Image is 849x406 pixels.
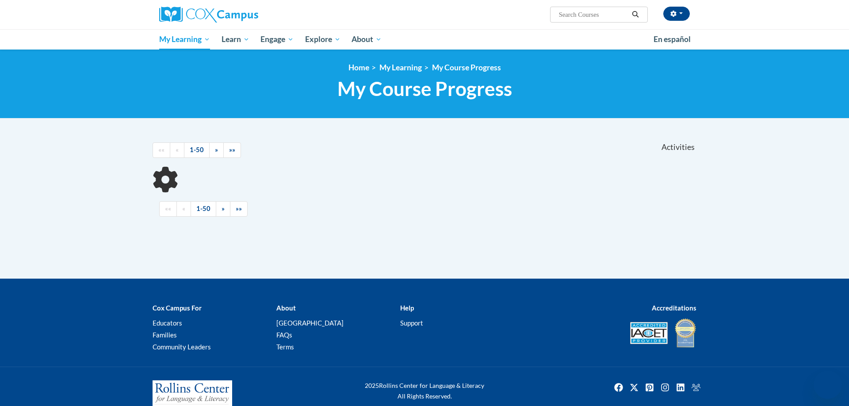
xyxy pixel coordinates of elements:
span: Learn [222,34,249,45]
span: En español [654,34,691,44]
a: Cox Campus [159,7,327,23]
a: Begining [159,201,177,217]
a: Pinterest [642,380,657,395]
a: Begining [153,142,170,158]
span: «« [165,205,171,212]
a: Linkedin [673,380,688,395]
a: 1-50 [191,201,216,217]
span: » [222,205,225,212]
span: »» [236,205,242,212]
a: End [223,142,241,158]
a: My Learning [379,63,422,72]
button: Account Settings [663,7,690,21]
a: [GEOGRAPHIC_DATA] [276,319,344,327]
span: My Learning [159,34,210,45]
img: Facebook group icon [689,380,703,395]
img: Cox Campus [159,7,258,23]
div: Rollins Center for Language & Literacy All Rights Reserved. [332,380,517,402]
a: Next [216,201,230,217]
a: About [346,29,388,50]
span: Engage [260,34,294,45]
a: Instagram [658,380,672,395]
img: Facebook icon [612,380,626,395]
img: Pinterest icon [642,380,657,395]
a: Engage [255,29,299,50]
a: Families [153,331,177,339]
img: IDA® Accredited [674,318,696,349]
a: 1-50 [184,142,210,158]
a: Educators [153,319,182,327]
b: Help [400,304,414,312]
span: »» [229,146,235,153]
a: Community Leaders [153,343,211,351]
span: Activities [662,142,695,152]
a: Terms [276,343,294,351]
b: Cox Campus For [153,304,202,312]
a: My Course Progress [432,63,501,72]
a: Facebook Group [689,380,703,395]
input: Search Courses [558,9,629,20]
b: Accreditations [652,304,696,312]
a: Facebook [612,380,626,395]
img: LinkedIn icon [673,380,688,395]
div: Main menu [146,29,703,50]
a: Explore [299,29,346,50]
a: Next [209,142,224,158]
a: Home [348,63,369,72]
span: » [215,146,218,153]
img: Instagram icon [658,380,672,395]
img: Accredited IACET® Provider [630,322,668,344]
img: Twitter icon [627,380,641,395]
a: Twitter [627,380,641,395]
span: « [182,205,185,212]
a: My Learning [153,29,216,50]
iframe: Button to launch messaging window [814,371,842,399]
a: End [230,201,248,217]
span: About [352,34,382,45]
span: « [176,146,179,153]
a: Previous [176,201,191,217]
a: Support [400,319,423,327]
span: My Course Progress [337,77,512,100]
span: 2025 [365,382,379,389]
a: En español [648,30,696,49]
b: About [276,304,296,312]
a: Previous [170,142,184,158]
a: Learn [216,29,255,50]
span: «« [158,146,164,153]
a: FAQs [276,331,292,339]
button: Search [629,9,642,20]
span: Explore [305,34,340,45]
